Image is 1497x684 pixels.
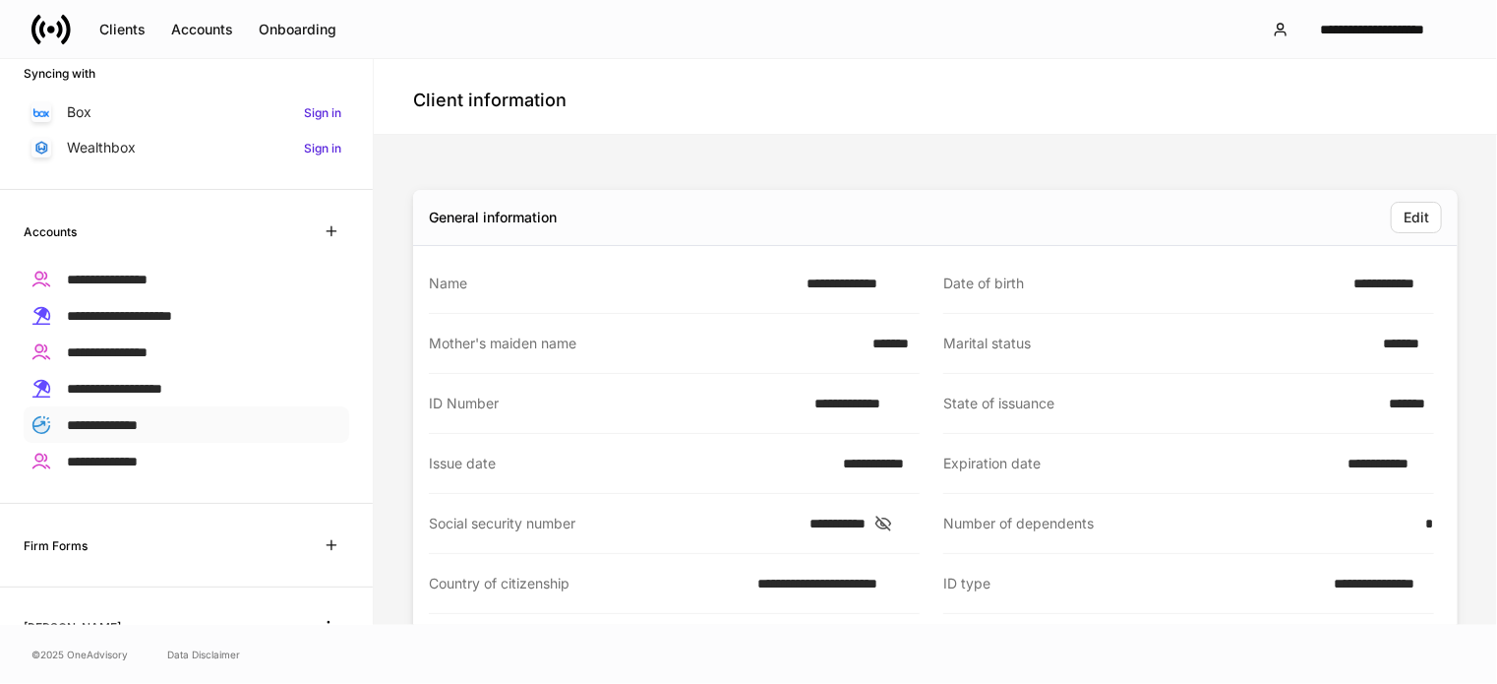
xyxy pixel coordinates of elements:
p: Wealthbox [67,138,136,157]
div: Onboarding [259,23,336,36]
div: Clients [99,23,146,36]
a: WealthboxSign in [24,130,349,165]
h6: Syncing with [24,64,95,83]
div: General information [429,208,557,227]
button: Accounts [158,14,246,45]
div: Mother's maiden name [429,334,861,353]
h4: Client information [413,89,567,112]
img: oYqM9ojoZLfzCHUefNbBcWHcyDPbQKagtYciMC8pFl3iZXy3dU33Uwy+706y+0q2uJ1ghNQf2OIHrSh50tUd9HaB5oMc62p0G... [33,108,49,117]
h6: Firm Forms [24,536,88,555]
h6: [PERSON_NAME] [24,618,121,637]
button: Clients [87,14,158,45]
h6: Sign in [304,103,341,122]
button: Onboarding [246,14,349,45]
h6: Sign in [304,139,341,157]
a: Data Disclaimer [167,647,240,662]
div: State of issuance [943,394,1378,413]
div: Accounts [171,23,233,36]
div: Name [429,274,795,293]
div: Expiration date [943,454,1337,473]
a: BoxSign in [24,94,349,130]
div: Edit [1404,211,1429,224]
p: Box [67,102,91,122]
div: ID type [943,574,1322,593]
div: ID Number [429,394,803,413]
div: Marital status [943,334,1371,353]
h6: Accounts [24,222,77,241]
button: Edit [1391,202,1442,233]
span: © 2025 OneAdvisory [31,647,128,662]
div: Issue date [429,454,831,473]
div: Social security number [429,514,798,533]
div: Country of citizenship [429,574,746,593]
div: Date of birth [943,274,1342,293]
div: Number of dependents [943,514,1413,533]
